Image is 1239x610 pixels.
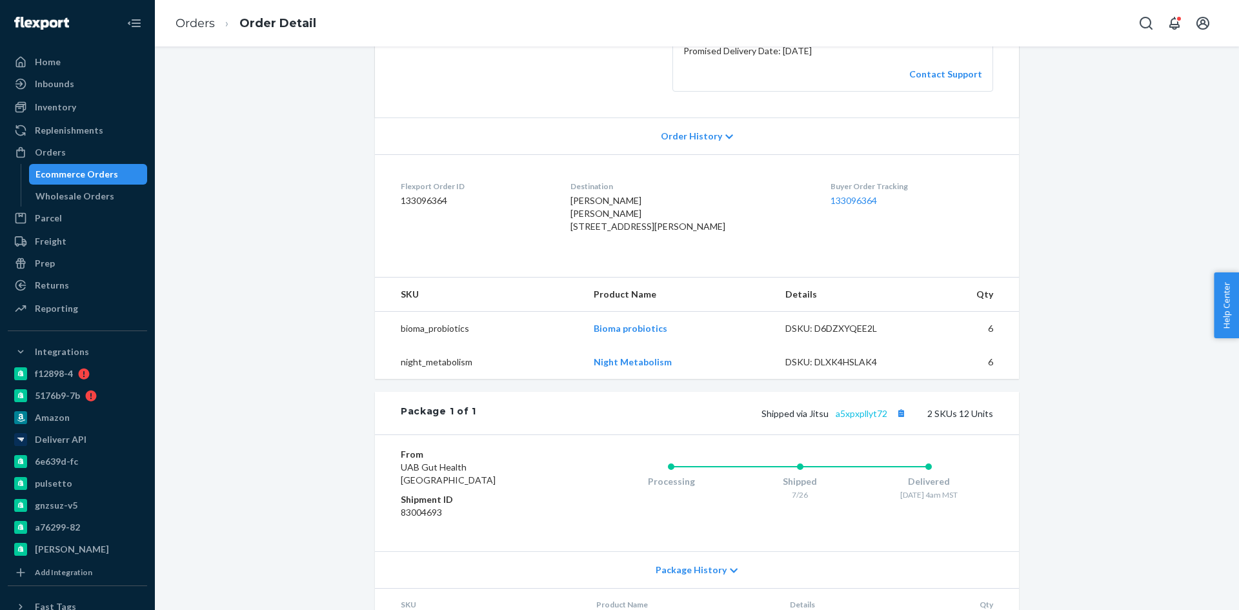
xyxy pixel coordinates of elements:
button: Close Navigation [121,10,147,36]
div: Delivered [864,475,993,488]
a: a5xpxpllyt72 [836,408,887,419]
div: Wholesale Orders [35,190,114,203]
button: Help Center [1214,272,1239,338]
a: Freight [8,231,147,252]
div: Reporting [35,302,78,315]
div: Returns [35,279,69,292]
a: Contact Support [909,68,982,79]
div: Add Integration [35,567,92,578]
dt: Buyer Order Tracking [831,181,993,192]
div: 6e639d-fc [35,455,78,468]
span: UAB Gut Health [GEOGRAPHIC_DATA] [401,462,496,485]
div: pulsetto [35,477,72,490]
div: [DATE] 4am MST [864,489,993,500]
a: Order Detail [239,16,316,30]
span: Shipped via Jitsu [761,408,909,419]
a: [PERSON_NAME] [8,539,147,560]
span: Package History [656,564,727,576]
dt: From [401,448,555,461]
div: 2 SKUs 12 Units [476,405,993,422]
a: Replenishments [8,120,147,141]
div: Processing [607,475,736,488]
a: Amazon [8,407,147,428]
div: Parcel [35,212,62,225]
a: Night Metabolism [594,356,672,367]
div: Replenishments [35,124,103,137]
div: a76299-82 [35,521,80,534]
a: Ecommerce Orders [29,164,148,185]
span: [PERSON_NAME] [PERSON_NAME] [STREET_ADDRESS][PERSON_NAME] [570,195,725,232]
div: Prep [35,257,55,270]
th: Details [775,278,917,312]
a: 5176b9-7b [8,385,147,406]
dd: 83004693 [401,506,555,519]
a: Inventory [8,97,147,117]
div: Ecommerce Orders [35,168,118,181]
div: Inventory [35,101,76,114]
a: pulsetto [8,473,147,494]
div: Integrations [35,345,89,358]
a: Deliverr API [8,429,147,450]
a: Bioma probiotics [594,323,667,334]
div: Deliverr API [35,433,86,446]
p: Promised Delivery Date: [DATE] [683,45,982,57]
div: [PERSON_NAME] [35,543,109,556]
a: Orders [176,16,215,30]
div: Shipped [736,475,865,488]
button: Open account menu [1190,10,1216,36]
div: Amazon [35,411,70,424]
a: Wholesale Orders [29,186,148,207]
dt: Shipment ID [401,493,555,506]
a: Parcel [8,208,147,229]
dd: 133096364 [401,194,550,207]
td: night_metabolism [375,345,583,379]
a: Prep [8,253,147,274]
div: 5176b9-7b [35,389,80,402]
div: 7/26 [736,489,865,500]
dt: Destination [570,181,811,192]
td: 6 [916,311,1019,345]
div: Package 1 of 1 [401,405,476,422]
button: Open notifications [1162,10,1187,36]
a: f12898-4 [8,363,147,384]
div: gnzsuz-v5 [35,499,77,512]
th: SKU [375,278,583,312]
td: bioma_probiotics [375,311,583,345]
th: Qty [916,278,1019,312]
a: a76299-82 [8,517,147,538]
button: Copy tracking number [892,405,909,422]
dt: Flexport Order ID [401,181,550,192]
button: Integrations [8,341,147,362]
div: DSKU: DLXK4HSLAK4 [785,356,907,369]
img: Flexport logo [14,17,69,30]
a: 6e639d-fc [8,451,147,472]
a: Orders [8,142,147,163]
a: gnzsuz-v5 [8,495,147,516]
ol: breadcrumbs [165,5,327,43]
a: Returns [8,275,147,296]
div: Orders [35,146,66,159]
button: Open Search Box [1133,10,1159,36]
div: Freight [35,235,66,248]
a: Inbounds [8,74,147,94]
div: DSKU: D6DZXYQEE2L [785,322,907,335]
td: 6 [916,345,1019,379]
div: Inbounds [35,77,74,90]
a: Add Integration [8,565,147,580]
th: Product Name [583,278,774,312]
a: Home [8,52,147,72]
div: f12898-4 [35,367,73,380]
a: Reporting [8,298,147,319]
span: Order History [661,130,722,143]
a: 133096364 [831,195,877,206]
div: Home [35,56,61,68]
